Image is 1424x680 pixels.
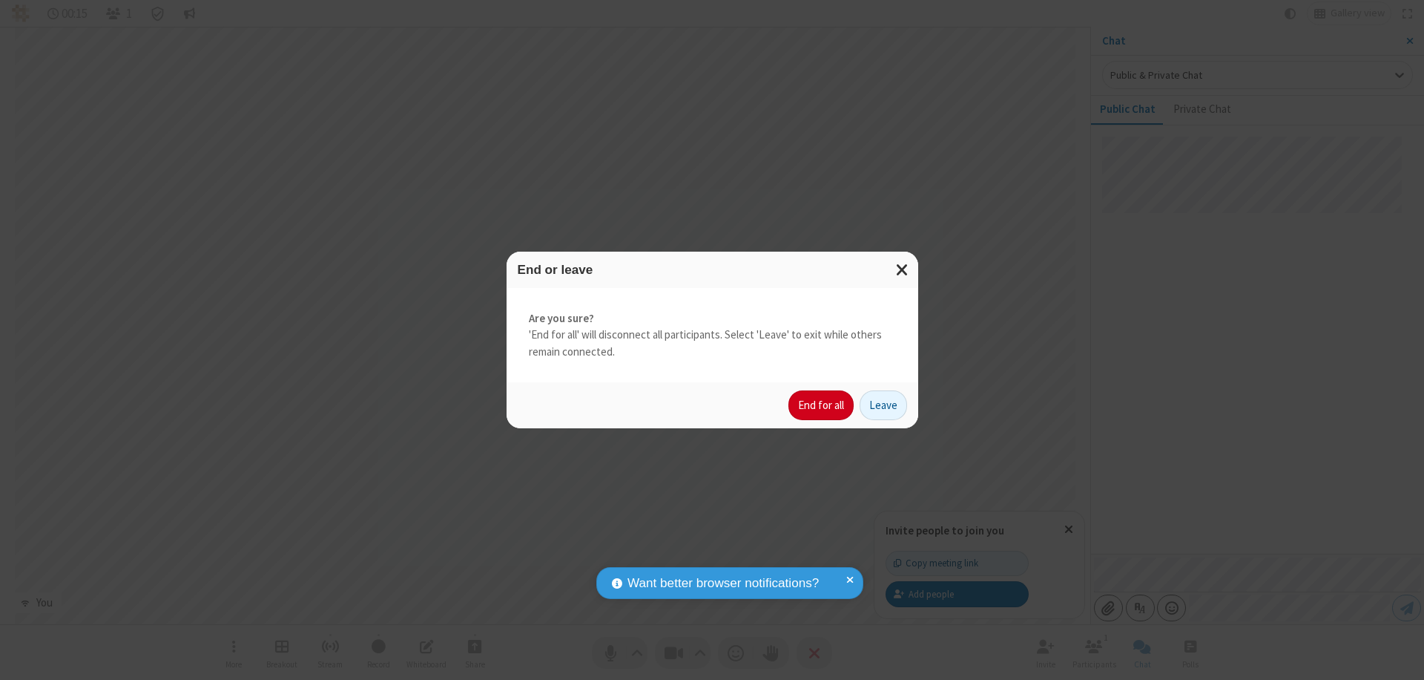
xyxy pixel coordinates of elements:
span: Want better browser notifications? [627,574,819,593]
div: 'End for all' will disconnect all participants. Select 'Leave' to exit while others remain connec... [507,288,918,383]
button: End for all [788,390,854,420]
h3: End or leave [518,263,907,277]
button: Leave [860,390,907,420]
button: Close modal [887,252,918,288]
strong: Are you sure? [529,310,896,327]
